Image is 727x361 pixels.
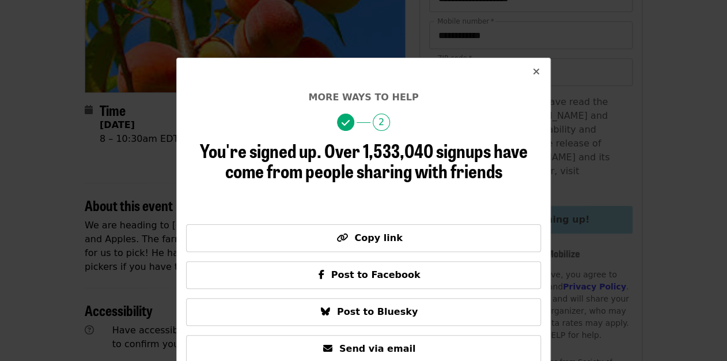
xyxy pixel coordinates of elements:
[186,224,541,252] button: Copy link
[186,298,541,326] button: Post to Bluesky
[186,261,541,289] button: Post to Facebook
[308,92,418,103] span: More ways to help
[225,137,528,184] span: Over 1,533,040 signups have come from people sharing with friends
[323,343,332,354] i: envelope icon
[321,306,330,317] i: bluesky icon
[331,269,421,280] span: Post to Facebook
[373,114,390,131] span: 2
[200,137,321,164] span: You're signed up.
[337,306,418,317] span: Post to Bluesky
[339,343,415,354] span: Send via email
[533,66,540,77] i: times icon
[342,118,350,129] i: check icon
[319,269,324,280] i: facebook-f icon
[522,58,550,86] button: Close
[336,232,347,243] i: link icon
[354,232,402,243] span: Copy link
